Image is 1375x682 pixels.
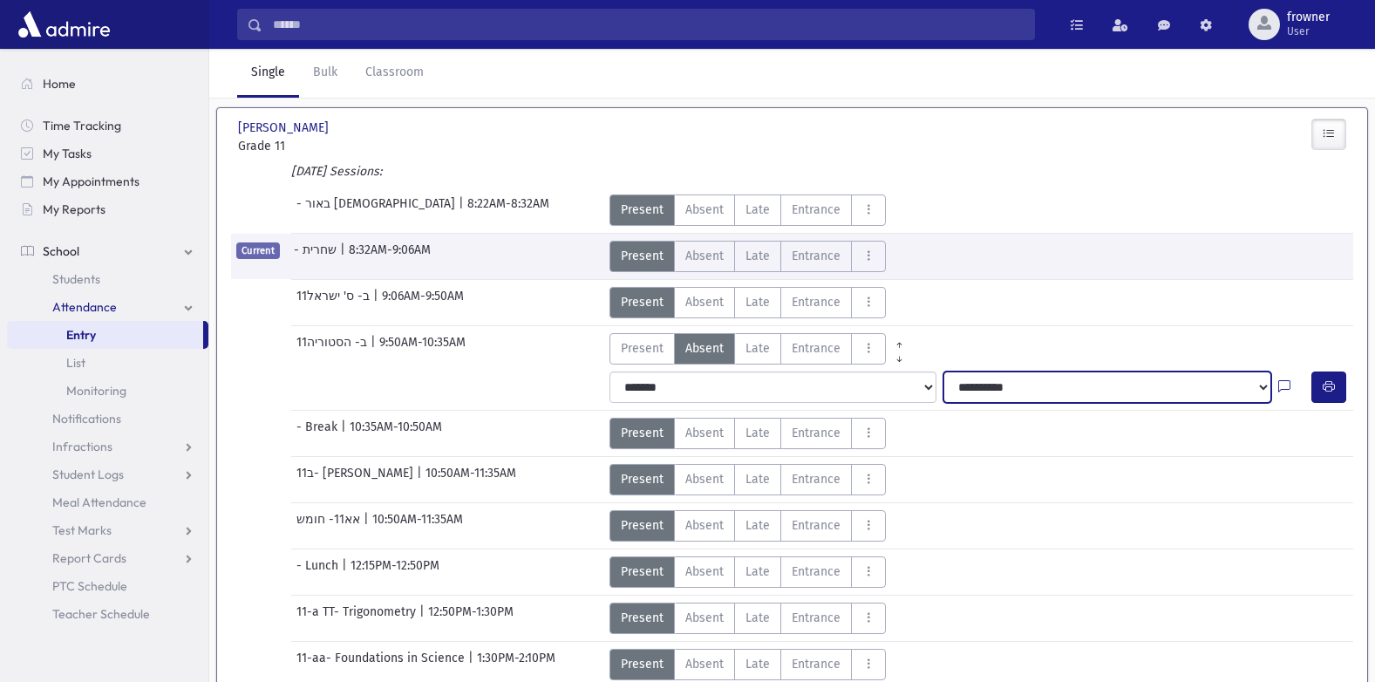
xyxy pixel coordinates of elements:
a: My Tasks [7,140,208,167]
span: Entrance [792,424,841,442]
span: | [340,241,349,272]
span: 10:50AM-11:35AM [425,464,516,495]
span: 9:50AM-10:35AM [379,333,466,365]
span: | [459,194,467,226]
a: Time Tracking [7,112,208,140]
span: Absent [685,424,724,442]
span: My Tasks [43,146,92,161]
span: Late [745,247,770,265]
span: - שחרית [294,241,340,272]
span: Absent [685,609,724,627]
span: 10:50AM-11:35AM [372,510,463,542]
span: Present [621,293,664,311]
a: All Prior [886,333,913,347]
span: - Lunch [296,556,342,588]
a: Home [7,70,208,98]
span: Present [621,247,664,265]
span: | [371,333,379,365]
span: Present [621,339,664,358]
span: Student Logs [52,467,124,482]
a: PTC Schedule [7,572,208,600]
span: Monitoring [66,383,126,399]
a: List [7,349,208,377]
span: | [342,556,351,588]
a: Teacher Schedule [7,600,208,628]
span: Meal Attendance [52,494,146,510]
img: AdmirePro [14,7,114,42]
span: User [1287,24,1330,38]
span: Late [745,609,770,627]
span: PTC Schedule [52,578,127,594]
span: Absent [685,655,724,673]
span: 12:50PM-1:30PM [428,603,514,634]
a: Monitoring [7,377,208,405]
span: 11-aa- Foundations in Science [296,649,468,680]
span: Test Marks [52,522,112,538]
span: אא11- חומש [296,510,364,542]
span: Absent [685,339,724,358]
a: Entry [7,321,203,349]
i: [DATE] Sessions: [291,164,382,179]
a: Test Marks [7,516,208,544]
span: Infractions [52,439,112,454]
span: 11ב- ס' ישראל [296,287,373,318]
span: 11ב- [PERSON_NAME] [296,464,417,495]
span: Present [621,655,664,673]
span: - Break [296,418,341,449]
span: 1:30PM-2:10PM [477,649,555,680]
a: Bulk [299,49,351,98]
span: Students [52,271,100,287]
span: 10:35AM-10:50AM [350,418,442,449]
span: Present [621,470,664,488]
span: frowner [1287,10,1330,24]
span: 9:06AM-9:50AM [382,287,464,318]
span: Late [745,516,770,535]
span: 12:15PM-12:50PM [351,556,439,588]
div: AttTypes [609,287,886,318]
span: 11-a TT- Trigonometry [296,603,419,634]
span: Absent [685,470,724,488]
span: | [419,603,428,634]
span: Attendance [52,299,117,315]
span: 8:22AM-8:32AM [467,194,549,226]
span: Entrance [792,563,841,581]
span: Absent [685,293,724,311]
span: Entrance [792,516,841,535]
a: All Later [886,347,913,361]
span: | [341,418,350,449]
div: AttTypes [609,464,886,495]
span: Time Tracking [43,118,121,133]
span: 11ב- הסטוריה [296,333,371,365]
span: [PERSON_NAME] [238,119,332,137]
span: Home [43,76,76,92]
span: My Appointments [43,174,140,189]
span: Entrance [792,201,841,219]
span: List [66,355,85,371]
a: Report Cards [7,544,208,572]
a: Students [7,265,208,293]
span: Absent [685,201,724,219]
div: AttTypes [609,418,886,449]
a: My Appointments [7,167,208,195]
span: Entrance [792,293,841,311]
span: Teacher Schedule [52,606,150,622]
span: Entrance [792,247,841,265]
div: AttTypes [609,241,886,272]
span: Present [621,609,664,627]
a: Infractions [7,433,208,460]
span: Present [621,424,664,442]
div: AttTypes [609,649,886,680]
span: Notifications [52,411,121,426]
a: School [7,237,208,265]
span: Entry [66,327,96,343]
span: | [373,287,382,318]
span: Absent [685,247,724,265]
span: | [468,649,477,680]
span: Report Cards [52,550,126,566]
a: Single [237,49,299,98]
span: Late [745,293,770,311]
span: My Reports [43,201,106,217]
span: Present [621,516,664,535]
div: AttTypes [609,510,886,542]
span: | [417,464,425,495]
